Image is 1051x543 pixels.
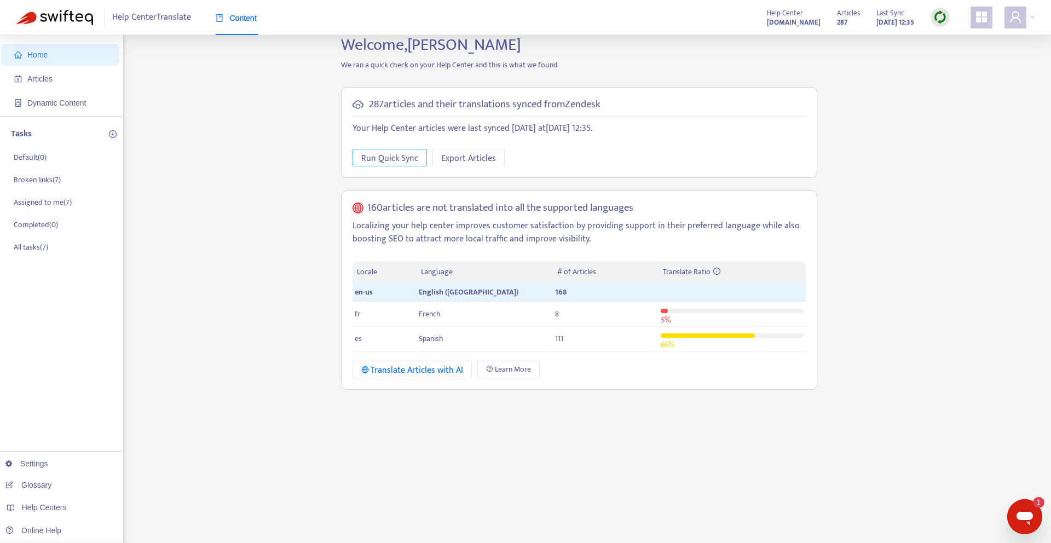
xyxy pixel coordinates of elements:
[353,99,363,110] span: cloud-sync
[975,10,988,24] span: appstore
[216,14,257,22] span: Content
[661,338,674,351] span: 66 %
[555,286,567,298] span: 168
[109,130,117,138] span: plus-circle
[369,99,600,111] h5: 287 articles and their translations synced from Zendesk
[876,16,914,28] strong: [DATE] 12:35
[417,262,552,283] th: Language
[477,361,540,378] a: Learn More
[767,7,803,19] span: Help Center
[367,202,633,215] h5: 160 articles are not translated into all the supported languages
[341,31,521,59] span: Welcome, [PERSON_NAME]
[432,149,505,166] button: Export Articles
[14,241,48,253] p: All tasks ( 7 )
[767,16,821,28] a: [DOMAIN_NAME]
[355,308,360,320] span: fr
[361,152,418,165] span: Run Quick Sync
[353,361,472,378] button: Translate Articles with AI
[361,363,464,377] div: Translate Articles with AI
[27,99,86,107] span: Dynamic Content
[216,14,223,22] span: book
[441,152,496,165] span: Export Articles
[837,16,847,28] strong: 287
[14,197,72,208] p: Assigned to me ( 7 )
[353,122,806,135] p: Your Help Center articles were last synced [DATE] at [DATE] 12:35 .
[555,332,563,345] span: 111
[27,74,53,83] span: Articles
[14,152,47,163] p: Default ( 0 )
[1007,499,1042,534] iframe: Button to launch messaging window, 1 unread message
[14,75,22,83] span: account-book
[419,286,518,298] span: English ([GEOGRAPHIC_DATA])
[333,59,825,71] p: We ran a quick check on your Help Center and this is what we found
[14,174,61,186] p: Broken links ( 7 )
[5,481,51,489] a: Glossary
[553,262,659,283] th: # of Articles
[1009,10,1022,24] span: user
[5,459,48,468] a: Settings
[1023,497,1044,508] iframe: Number of unread messages
[495,363,531,376] span: Learn More
[11,128,32,141] p: Tasks
[933,10,947,24] img: sync.dc5367851b00ba804db3.png
[14,99,22,107] span: container
[419,308,441,320] span: French
[555,308,559,320] span: 8
[419,332,443,345] span: Spanish
[14,219,58,230] p: Completed ( 0 )
[355,332,362,345] span: es
[112,7,191,28] span: Help Center Translate
[14,51,22,59] span: home
[353,219,806,246] p: Localizing your help center improves customer satisfaction by providing support in their preferre...
[353,149,427,166] button: Run Quick Sync
[663,266,801,278] div: Translate Ratio
[27,50,48,59] span: Home
[16,10,93,25] img: Swifteq
[5,526,61,535] a: Online Help
[837,7,860,19] span: Articles
[355,286,373,298] span: en-us
[661,314,671,326] span: 5 %
[353,202,363,215] span: global
[22,503,67,512] span: Help Centers
[876,7,904,19] span: Last Sync
[353,262,417,283] th: Locale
